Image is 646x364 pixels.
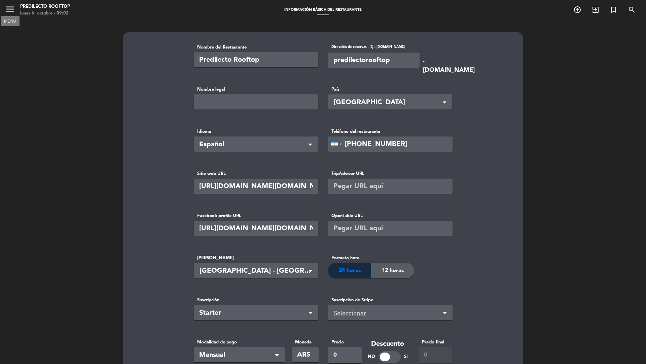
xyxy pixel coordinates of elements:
i: menu [5,4,15,14]
input: Pegar URL aquí [328,221,453,236]
input: https://lacocina-california.com [194,179,318,194]
label: Nombre del Restaurante [194,44,318,51]
label: Teléfono del restaurante [328,128,452,135]
i: exit_to_app [591,6,600,14]
label: Suscripción de Stripe [328,297,453,304]
label: Moneda [292,339,319,346]
label: Facebook profile URL [194,212,318,219]
span: Mensual [199,350,274,361]
input: Pegar URL aquí [328,179,453,194]
label: [PERSON_NAME] [194,254,318,262]
button: menu [5,4,15,17]
input: La Cocina California [194,52,318,67]
label: Precio [328,339,362,346]
span: Español [199,139,307,150]
i: turned_in_not [610,6,618,14]
div: Predilecto Rooftop [20,3,70,10]
input: Teléfono [328,136,453,152]
input: Pegar URL aquí [194,221,318,236]
label: Precio final [419,339,452,346]
label: Sitio web URL [194,170,318,177]
label: OpenTable URL [328,212,452,219]
label: Nombre legal [194,86,318,93]
span: Starter [199,308,308,319]
span: .[DOMAIN_NAME] [423,56,475,75]
div: Argentina: +54 [328,137,344,151]
input: 0 [328,347,362,363]
input: 0 [419,347,452,363]
div: Seleccionar [333,308,442,319]
label: TripAdvisor URL [328,170,452,177]
label: Suscripción [194,297,318,304]
div: MENU [1,18,20,24]
i: add_circle_outline [573,6,581,14]
i: search [628,6,636,14]
input: lacocina-california [328,53,420,68]
label: País [328,86,452,93]
span: 12 horas [382,266,404,275]
input: XXX [292,347,319,362]
span: [GEOGRAPHIC_DATA] [334,97,449,108]
label: Descuento [368,339,408,350]
span: [GEOGRAPHIC_DATA] - [GEOGRAPHIC_DATA] [200,266,315,277]
label: Idioma [194,128,318,135]
label: Modalidad de pago [194,339,285,346]
span: Información básica del restaurante [281,8,365,12]
div: lunes 6. octubre - 09:02 [20,10,70,17]
label: Dirección de reservas – Ej.: [DOMAIN_NAME] [328,44,420,51]
label: Formato hora [328,254,414,262]
span: 24 horas [339,266,361,275]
